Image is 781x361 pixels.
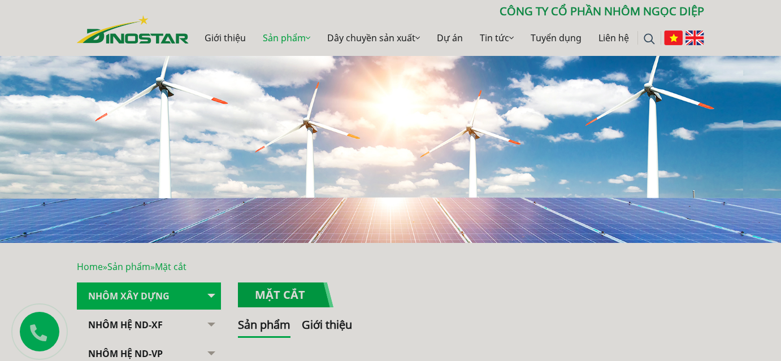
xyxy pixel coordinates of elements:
a: Sản phẩm [107,260,150,273]
a: Tuyển dụng [522,20,590,56]
button: Sản phẩm [238,316,290,338]
a: Tin tức [471,20,522,56]
span: » » [77,260,186,273]
a: Dây chuyền sản xuất [319,20,428,56]
img: English [685,31,704,45]
a: Sản phẩm [254,20,319,56]
img: Tiếng Việt [664,31,683,45]
a: Nhôm Xây dựng [77,282,221,310]
a: Nhôm Hệ ND-XF [77,311,221,339]
button: Giới thiệu [302,316,352,338]
a: Giới thiệu [196,20,254,56]
img: search [644,33,655,45]
a: Dự án [428,20,471,56]
a: Liên hệ [590,20,637,56]
h1: Mặt cắt [238,282,333,307]
span: Mặt cắt [155,260,186,273]
p: CÔNG TY CỔ PHẦN NHÔM NGỌC DIỆP [189,3,704,20]
img: Nhôm Dinostar [77,15,189,44]
a: Home [77,260,103,273]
